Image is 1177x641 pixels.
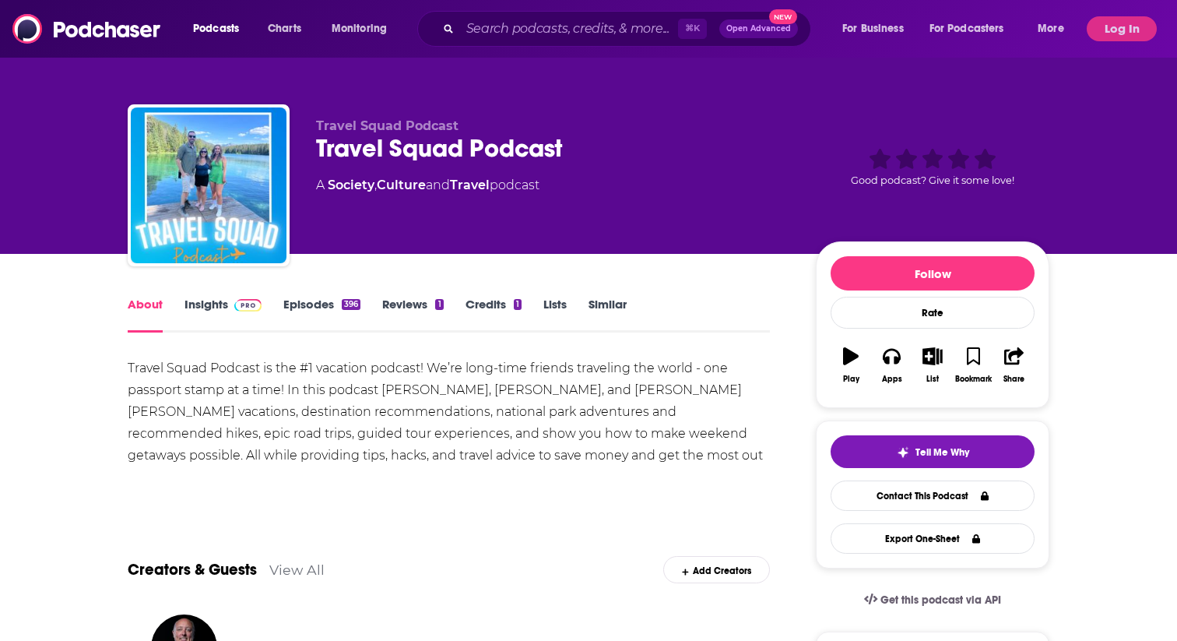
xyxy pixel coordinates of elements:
div: List [926,375,939,384]
button: tell me why sparkleTell Me Why [831,435,1035,468]
div: Bookmark [955,375,992,384]
img: Podchaser Pro [234,299,262,312]
a: Reviews1 [382,297,443,333]
div: 1 [514,299,522,310]
div: Rate [831,297,1035,329]
button: open menu [919,16,1027,41]
button: open menu [321,16,407,41]
a: InsightsPodchaser Pro [184,297,262,333]
input: Search podcasts, credits, & more... [460,16,678,41]
button: Follow [831,256,1035,291]
span: Good podcast? Give it some love! [851,174,1014,186]
img: Podchaser - Follow, Share and Rate Podcasts [12,14,162,44]
button: Apps [871,337,912,393]
span: For Podcasters [929,18,1004,40]
span: Tell Me Why [915,446,969,459]
span: and [426,178,450,192]
button: Export One-Sheet [831,523,1035,554]
span: Podcasts [193,18,239,40]
button: open menu [1027,16,1084,41]
a: View All [269,562,325,578]
img: tell me why sparkle [897,446,909,459]
button: List [912,337,953,393]
a: Episodes396 [283,297,360,333]
span: Open Advanced [726,25,791,33]
div: Play [843,375,859,384]
span: For Business [842,18,904,40]
div: Apps [882,375,902,384]
a: Lists [543,297,567,333]
a: Credits1 [466,297,522,333]
div: Good podcast? Give it some love! [816,118,1049,215]
a: Charts [258,16,311,41]
button: Play [831,337,871,393]
div: Add Creators [663,556,770,583]
a: Similar [588,297,627,333]
a: Travel [450,178,490,192]
a: Contact This Podcast [831,481,1035,511]
button: open menu [831,16,923,41]
a: About [128,297,163,333]
div: Travel Squad Podcast is the #1 vacation podcast! We’re long-time friends traveling the world - on... [128,357,770,488]
a: Society [328,178,374,192]
button: Log In [1087,16,1157,41]
button: Bookmark [953,337,993,393]
div: Search podcasts, credits, & more... [432,11,826,47]
a: Get this podcast via API [852,581,1014,619]
button: Share [994,337,1035,393]
div: 1 [435,299,443,310]
span: Charts [268,18,301,40]
button: open menu [182,16,259,41]
span: ⌘ K [678,19,707,39]
span: Travel Squad Podcast [316,118,459,133]
span: , [374,178,377,192]
img: Travel Squad Podcast [131,107,286,263]
span: Monitoring [332,18,387,40]
span: More [1038,18,1064,40]
div: 396 [342,299,360,310]
a: Creators & Guests [128,560,257,579]
button: Open AdvancedNew [719,19,798,38]
span: New [769,9,797,24]
div: Share [1003,375,1024,384]
a: Culture [377,178,426,192]
span: Get this podcast via API [880,593,1001,607]
div: A podcast [316,176,539,195]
